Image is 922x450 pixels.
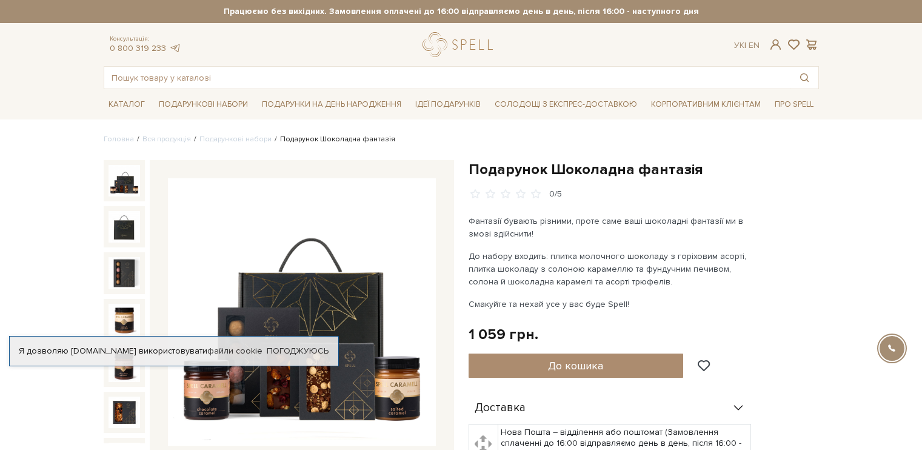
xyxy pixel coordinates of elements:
button: До кошика [469,354,684,378]
a: Корпоративним клієнтам [646,95,766,114]
strong: Працюємо без вихідних. Замовлення оплачені до 16:00 відправляємо день в день, після 16:00 - насту... [104,6,819,17]
a: Ідеї подарунків [410,95,486,114]
a: Погоджуюсь [267,346,329,357]
img: Подарунок Шоколадна фантазія [109,211,140,243]
a: Подарункові набори [154,95,253,114]
a: Вся продукція [142,135,191,144]
a: telegram [169,43,181,53]
a: Про Spell [770,95,818,114]
a: En [749,40,760,50]
img: Подарунок Шоколадна фантазія [109,304,140,335]
a: 0 800 319 233 [110,43,166,53]
div: Я дозволяю [DOMAIN_NAME] використовувати [10,346,338,357]
button: Пошук товару у каталозі [790,67,818,89]
span: | [744,40,746,50]
a: файли cookie [207,346,262,356]
p: До набору входить: плитка молочного шоколаду з горіховим асорті, плитка шоколаду з солоною караме... [469,250,753,288]
a: Солодощі з експрес-доставкою [490,94,642,115]
img: Подарунок Шоколадна фантазія [109,165,140,196]
a: logo [423,32,498,57]
img: Подарунок Шоколадна фантазія [168,178,436,446]
div: Ук [734,40,760,51]
div: 0/5 [549,189,562,200]
a: Каталог [104,95,150,114]
span: Доставка [475,403,526,414]
h1: Подарунок Шоколадна фантазія [469,160,819,179]
span: Консультація: [110,35,181,43]
a: Головна [104,135,134,144]
span: До кошика [548,359,603,372]
img: Подарунок Шоколадна фантазія [109,257,140,289]
a: Подарункові набори [199,135,272,144]
p: Смакуйте та нехай усе у вас буде Spell! [469,298,753,311]
p: Фантазії бувають різними, проте саме ваші шоколадні фантазії ми в змозі здійснити! [469,215,753,240]
a: Подарунки на День народження [257,95,406,114]
img: Подарунок Шоколадна фантазія [109,397,140,428]
div: 1 059 грн. [469,325,538,344]
input: Пошук товару у каталозі [104,67,790,89]
li: Подарунок Шоколадна фантазія [272,134,395,145]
